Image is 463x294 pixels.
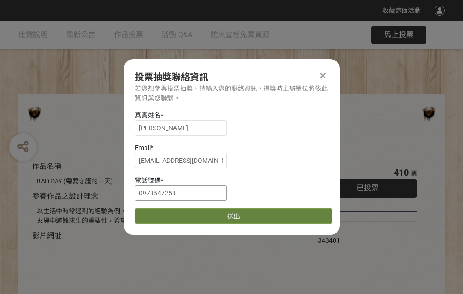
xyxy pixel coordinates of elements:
div: 若您想參與投票抽獎，請輸入您的聯絡資訊，得獎時主辦單位將依此資訊與您聯繫。 [135,84,329,103]
button: 送出 [135,208,332,224]
span: 電話號碼 [135,177,161,184]
span: 參賽作品之設計理念 [32,192,98,200]
button: 馬上投票 [371,26,426,44]
a: 最新公告 [66,21,95,49]
span: 410 [394,167,409,178]
div: 以生活中時常遇到的經驗為例，透過對比的方式宣傳住宅用火災警報器、家庭逃生計畫及火場中避難求生的重要性，希望透過趣味的短影音讓更多人認識到更多的防火觀念。 [37,206,290,226]
span: 防火宣導免費資源 [211,30,269,39]
span: 影片網址 [32,231,61,240]
a: 防火宣導免費資源 [211,21,269,49]
span: 真實姓名 [135,111,161,119]
span: 已投票 [357,183,379,192]
span: 作品名稱 [32,162,61,171]
a: 比賽說明 [18,21,48,49]
span: 活動 Q&A [162,30,192,39]
a: 作品投票 [114,21,143,49]
div: 投票抽獎聯絡資訊 [135,70,329,84]
span: 票 [411,170,417,177]
div: BAD DAY (需要守護的一天) [37,177,290,186]
span: 收藏這個活動 [382,7,421,14]
iframe: Facebook Share [342,226,388,235]
span: Email [135,144,151,151]
a: 活動 Q&A [162,21,192,49]
span: 馬上投票 [384,30,413,39]
span: 比賽說明 [18,30,48,39]
span: 最新公告 [66,30,95,39]
span: 作品投票 [114,30,143,39]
